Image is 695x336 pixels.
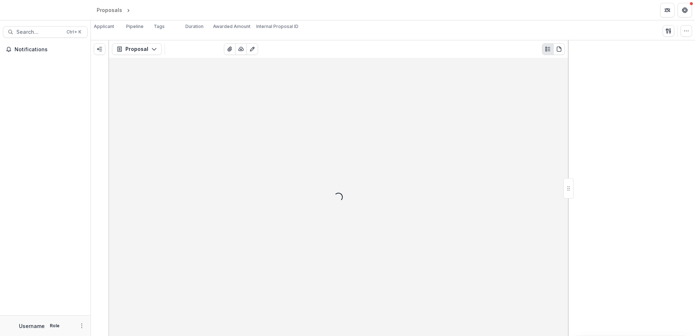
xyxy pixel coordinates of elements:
[19,322,45,330] p: Username
[246,43,258,55] button: Edit as form
[154,23,165,30] p: Tags
[94,5,162,15] nav: breadcrumb
[94,5,125,15] a: Proposals
[77,321,86,330] button: More
[213,23,250,30] p: Awarded Amount
[3,26,88,38] button: Search...
[3,44,88,55] button: Notifications
[65,28,83,36] div: Ctrl + K
[126,23,144,30] p: Pipeline
[542,43,554,55] button: Plaintext view
[660,3,675,17] button: Partners
[94,43,105,55] button: Expand left
[48,323,62,329] p: Role
[224,43,236,55] button: View Attached Files
[553,43,565,55] button: PDF view
[256,23,298,30] p: Internal Proposal ID
[97,6,122,14] div: Proposals
[16,29,62,35] span: Search...
[185,23,204,30] p: Duration
[112,43,162,55] button: Proposal
[15,47,85,53] span: Notifications
[678,3,692,17] button: Get Help
[94,23,114,30] p: Applicant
